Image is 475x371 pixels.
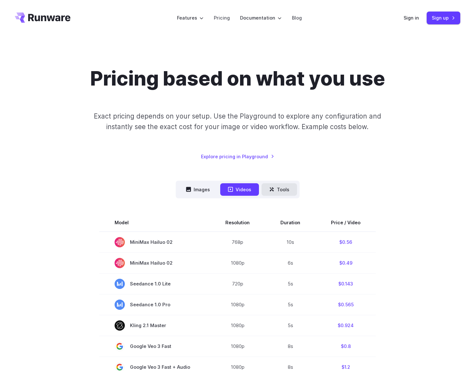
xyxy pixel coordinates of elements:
[115,279,195,289] span: Seedance 1.0 Lite
[115,300,195,310] span: Seedance 1.0 Pro
[210,273,265,294] td: 720p
[210,315,265,336] td: 1080p
[240,14,282,21] label: Documentation
[210,214,265,232] th: Resolution
[201,153,274,160] a: Explore pricing in Playground
[99,214,210,232] th: Model
[115,237,195,247] span: MiniMax Hailuo 02
[316,273,376,294] td: $0.143
[427,12,460,24] a: Sign up
[404,14,419,21] a: Sign in
[265,336,316,357] td: 8s
[265,232,316,253] td: 10s
[177,14,204,21] label: Features
[210,336,265,357] td: 1080p
[265,294,316,315] td: 5s
[316,252,376,273] td: $0.49
[265,252,316,273] td: 6s
[265,273,316,294] td: 5s
[265,214,316,232] th: Duration
[115,320,195,331] span: Kling 2.1 Master
[316,336,376,357] td: $0.8
[262,183,297,196] button: Tools
[90,67,385,90] h1: Pricing based on what you use
[115,341,195,351] span: Google Veo 3 Fast
[210,252,265,273] td: 1080p
[292,14,302,21] a: Blog
[82,111,393,132] p: Exact pricing depends on your setup. Use the Playground to explore any configuration and instantl...
[210,294,265,315] td: 1080p
[220,183,259,196] button: Videos
[15,12,70,23] a: Go to /
[210,232,265,253] td: 768p
[316,214,376,232] th: Price / Video
[316,232,376,253] td: $0.56
[115,258,195,268] span: MiniMax Hailuo 02
[316,294,376,315] td: $0.565
[316,315,376,336] td: $0.924
[178,183,218,196] button: Images
[214,14,230,21] a: Pricing
[265,315,316,336] td: 5s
